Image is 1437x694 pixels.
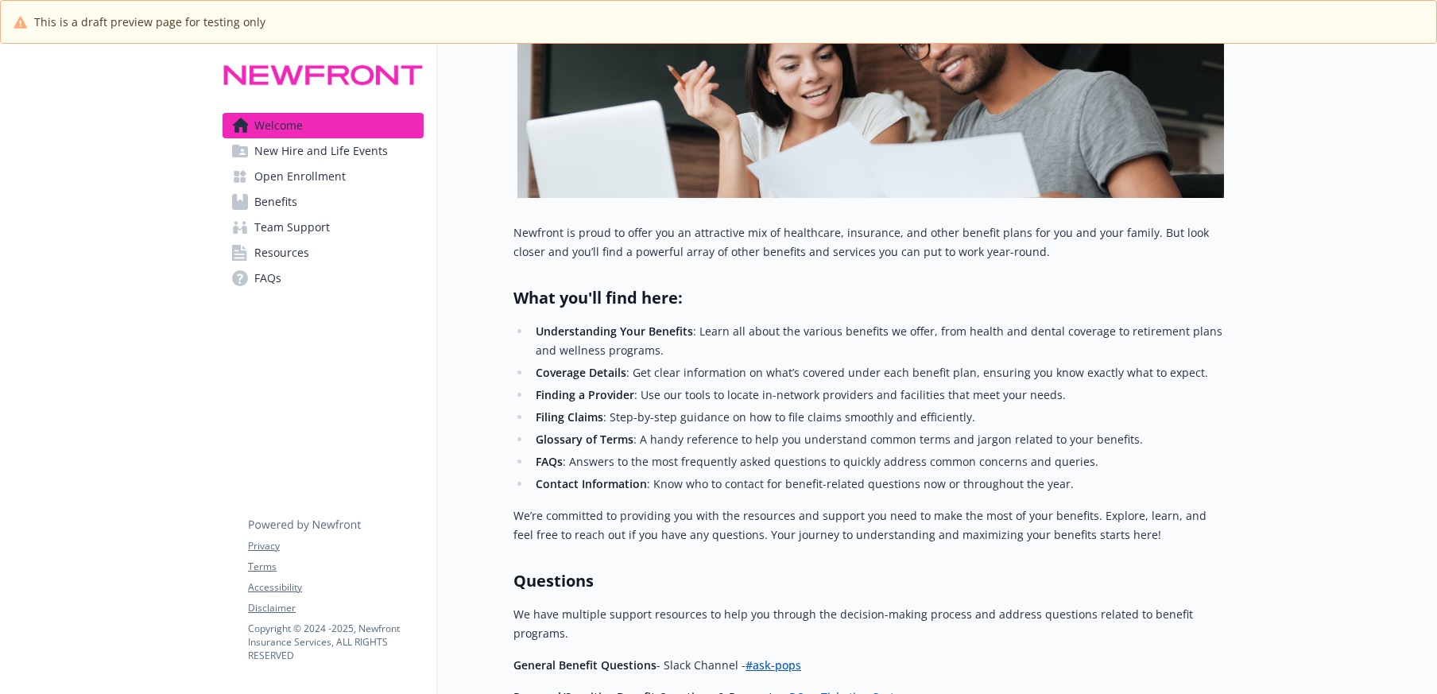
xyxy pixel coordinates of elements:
a: Resources [223,240,424,266]
a: New Hire and Life Events [223,138,424,164]
h2: Questions [513,570,1227,592]
span: This is a draft preview page for testing only [34,14,265,30]
span: FAQs [254,266,281,291]
a: Privacy [248,539,423,553]
a: Disclaimer [248,601,423,615]
p: - Slack Channel - [513,656,1227,675]
strong: Finding a Provider [536,387,634,402]
a: Open Enrollment [223,164,424,189]
strong: Filing Claims [536,409,603,425]
strong: Coverage Details [536,365,626,380]
p: We have multiple support resources to help you through the decision-making process and address qu... [513,605,1227,643]
p: Copyright © 2024 - 2025 , Newfront Insurance Services, ALL RIGHTS RESERVED [248,622,423,662]
span: New Hire and Life Events [254,138,388,164]
p: Newfront is proud to offer you an attractive mix of healthcare, insurance, and other benefit plan... [513,223,1227,262]
li: : Step-by-step guidance on how to file claims smoothly and efficiently. [531,408,1227,427]
li: : Use our tools to locate in-network providers and facilities that meet your needs. [531,386,1227,405]
p: We’re committed to providing you with the resources and support you need to make the most of your... [513,506,1227,545]
a: #ask-pops [746,657,801,673]
strong: FAQs [536,454,563,469]
li: : Get clear information on what’s covered under each benefit plan, ensuring you know exactly what... [531,363,1227,382]
strong: General Benefit Questions [513,657,657,673]
h2: What you'll find here: [513,287,1227,309]
a: Benefits [223,189,424,215]
a: Team Support [223,215,424,240]
li: : Answers to the most frequently asked questions to quickly address common concerns and queries. [531,452,1227,471]
strong: Contact Information [536,476,647,491]
li: : Know who to contact for benefit-related questions now or throughout the year. [531,475,1227,494]
li: : A handy reference to help you understand common terms and jargon related to your benefits. [531,430,1227,449]
strong: Understanding Your Benefits [536,324,693,339]
a: Terms [248,560,423,574]
span: Welcome [254,113,303,138]
span: Benefits [254,189,297,215]
span: Resources [254,240,309,266]
span: Team Support [254,215,330,240]
a: Accessibility [248,580,423,595]
a: FAQs [223,266,424,291]
span: Open Enrollment [254,164,346,189]
li: : Learn all about the various benefits we offer, from health and dental coverage to retirement pl... [531,322,1227,360]
strong: Glossary of Terms [536,432,633,447]
a: Welcome [223,113,424,138]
